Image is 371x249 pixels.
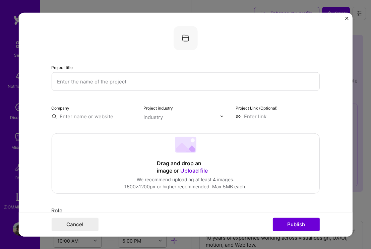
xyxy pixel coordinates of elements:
[236,113,320,120] input: Enter link
[272,218,319,231] button: Publish
[51,133,319,193] div: Drag and drop an image or Upload fileWe recommend uploading at least 4 images.1600x1200px or high...
[173,26,197,50] img: Company logo
[51,218,98,231] button: Cancel
[236,105,277,110] label: Project Link (Optional)
[345,16,349,23] button: Close
[124,183,246,190] div: 1600x1200px or higher recommended. Max 5MB each.
[143,105,173,110] label: Project industry
[157,160,214,174] div: Drag and drop an image or
[51,207,319,214] div: Role
[220,114,224,118] img: drop icon
[180,167,208,174] span: Upload file
[51,72,319,90] input: Enter the name of the project
[51,113,135,120] input: Enter name or website
[51,65,73,70] label: Project title
[124,176,246,183] div: We recommend uploading at least 4 images.
[143,113,163,120] div: Industry
[51,105,69,110] label: Company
